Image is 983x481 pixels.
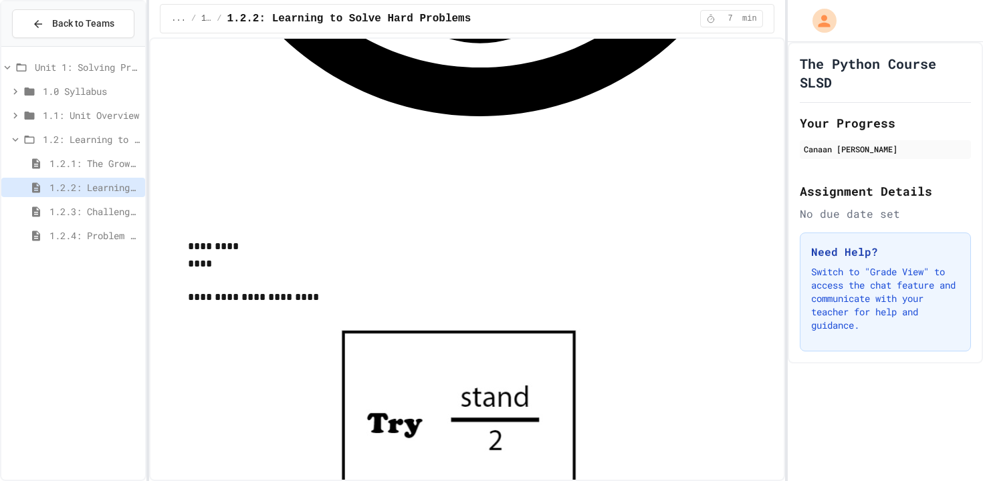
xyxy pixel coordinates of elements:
[800,114,971,132] h2: Your Progress
[191,13,196,24] span: /
[43,108,140,122] span: 1.1: Unit Overview
[201,13,211,24] span: 1.2: Learning to Solve Hard Problems
[171,13,186,24] span: ...
[49,204,140,218] span: 1.2.3: Challenge Problem - The Bridge
[811,244,960,260] h3: Need Help?
[742,13,757,24] span: min
[811,265,960,332] p: Switch to "Grade View" to access the chat feature and communicate with your teacher for help and ...
[49,156,140,170] span: 1.2.1: The Growth Mindset
[798,5,840,36] div: My Account
[43,84,140,98] span: 1.0 Syllabus
[12,9,134,38] button: Back to Teams
[49,180,140,194] span: 1.2.2: Learning to Solve Hard Problems
[804,143,967,155] div: Canaan [PERSON_NAME]
[800,206,971,222] div: No due date set
[52,17,114,31] span: Back to Teams
[49,228,140,243] span: 1.2.4: Problem Solving Practice
[217,13,221,24] span: /
[35,60,140,74] span: Unit 1: Solving Problems in Computer Science
[800,54,971,92] h1: The Python Course SLSD
[800,182,971,200] h2: Assignment Details
[227,11,471,27] span: 1.2.2: Learning to Solve Hard Problems
[720,13,741,24] span: 7
[43,132,140,146] span: 1.2: Learning to Solve Hard Problems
